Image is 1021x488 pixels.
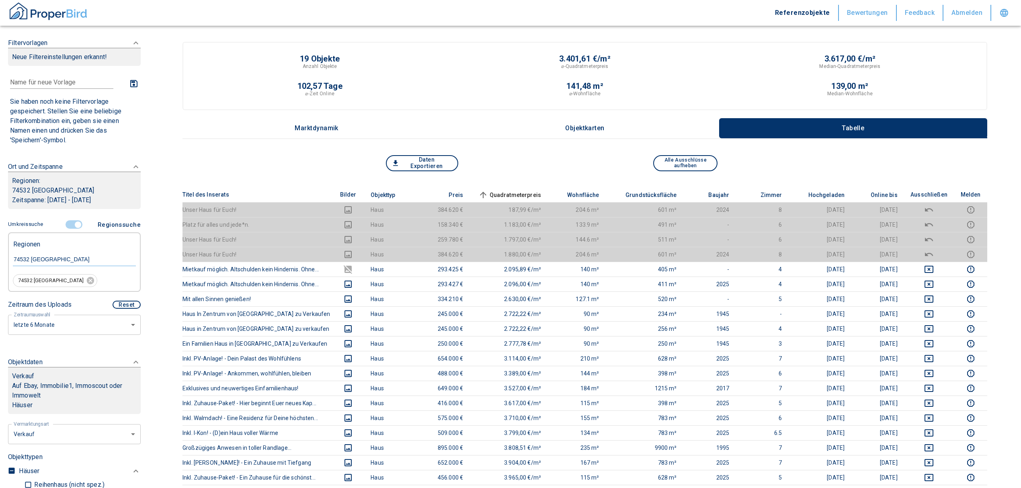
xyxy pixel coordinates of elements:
td: 2025 [683,425,736,440]
td: 895.000 € [417,440,469,455]
p: 74532 [GEOGRAPHIC_DATA] [12,186,137,195]
button: images [338,443,358,453]
td: Haus [364,291,417,306]
td: 127.1 m² [547,291,606,306]
td: 3.808,51 €/m² [469,440,547,455]
td: 2025 [683,396,736,410]
span: Online bis [858,190,898,200]
button: report this listing [960,398,981,408]
button: Reset [113,301,141,309]
td: - [683,232,736,247]
button: report this listing [960,309,981,319]
td: 90 m² [547,321,606,336]
button: images [338,309,358,319]
th: Inkl. Zuhause-Paket! - Hier beginnt Euer neues Kap... [182,396,332,410]
p: Median-Quadratmeterpreis [819,63,880,70]
td: 649.000 € [417,381,469,396]
td: 2017 [683,381,736,396]
button: report this listing [960,294,981,304]
td: 7 [736,351,789,366]
div: 74532 [GEOGRAPHIC_DATA] [13,274,97,287]
td: 234 m² [606,306,683,321]
button: deselect this listing [910,383,948,393]
td: [DATE] [788,262,851,277]
button: report this listing [960,220,981,230]
th: Bilder [332,187,365,203]
td: 2024 [683,202,736,217]
td: 384.620 € [417,247,469,262]
td: - [683,217,736,232]
td: 256 m² [606,321,683,336]
td: Haus [364,306,417,321]
td: 210 m² [547,351,606,366]
button: Daten Exportieren [386,155,458,171]
button: report this listing [960,235,981,244]
td: 405 m² [606,262,683,277]
p: Auf Ebay, Immobilie1, Immoscout oder Immowelt [12,381,137,400]
td: [DATE] [788,410,851,425]
td: [DATE] [788,321,851,336]
td: 1.183,00 €/m² [469,217,547,232]
button: report this listing [960,428,981,438]
span: Baujahr [695,190,729,200]
td: 3.710,00 €/m² [469,410,547,425]
td: [DATE] [851,366,904,381]
td: [DATE] [851,291,904,306]
p: ⌀-Wohnfläche [569,90,601,97]
td: [DATE] [788,425,851,440]
span: Wohnfläche [554,190,599,200]
td: 245.000 € [417,321,469,336]
button: images [338,398,358,408]
td: - [683,291,736,306]
button: report this listing [960,250,981,259]
td: 488.000 € [417,366,469,381]
td: 601 m² [606,247,683,262]
td: [DATE] [851,440,904,455]
td: [DATE] [851,202,904,217]
button: images [338,458,358,467]
button: deselect this listing [910,354,948,363]
td: 134 m² [547,425,606,440]
td: [DATE] [788,336,851,351]
p: Zeitraum des Uploads [8,300,72,310]
td: [DATE] [788,440,851,455]
p: 3.617,00 €/m² [824,55,875,63]
td: Haus [364,410,417,425]
th: Platz für alles und jede*n. [182,217,332,232]
p: Anzahl Objekte [303,63,337,70]
span: Preis [436,190,463,200]
button: images [338,473,358,482]
div: FiltervorlagenNeue Filtereinstellungen erkannt! [8,30,141,74]
td: 520 m² [606,291,683,306]
td: Haus [364,440,417,455]
button: report this listing [960,383,981,393]
td: Haus [364,381,417,396]
td: [DATE] [788,232,851,247]
th: Titel des Inserats [182,187,332,203]
button: report this listing [960,205,981,215]
div: FiltervorlagenNeue Filtereinstellungen erkannt! [8,74,141,148]
td: Haus [364,277,417,291]
button: images [338,339,358,349]
span: Zimmer [748,190,782,200]
button: Feedback [897,5,944,21]
td: 2.722,22 €/m² [469,321,547,336]
td: 1.880,00 €/m² [469,247,547,262]
td: 4 [736,262,789,277]
p: 141,48 m² [566,82,603,90]
button: report this listing [960,443,981,453]
td: [DATE] [788,277,851,291]
td: 140 m² [547,262,606,277]
td: [DATE] [851,217,904,232]
td: Haus [364,396,417,410]
td: 3.389,00 €/m² [469,366,547,381]
td: 6 [736,410,789,425]
td: 90 m² [547,306,606,321]
th: Inkl. [PERSON_NAME]! - Ein Zuhause mit Tiefgang [182,455,332,470]
button: Umkreissuche [8,217,46,232]
td: 3.904,00 €/m² [469,455,547,470]
div: Ort und ZeitspanneRegionen:74532 [GEOGRAPHIC_DATA]Zeitspanne: [DATE] - [DATE] [8,154,141,217]
td: 158.340 € [417,217,469,232]
p: 19 Objekte [300,55,340,63]
td: [DATE] [851,410,904,425]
